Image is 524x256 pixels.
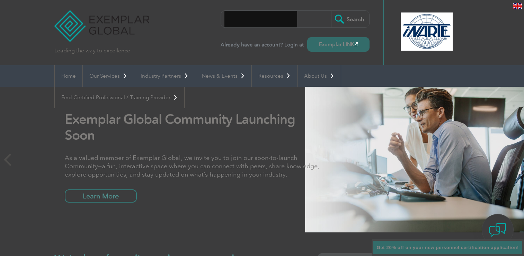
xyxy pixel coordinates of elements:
a: Exemplar LINK [307,37,370,52]
img: contact-chat.png [489,221,506,239]
a: Learn More [65,189,137,203]
p: Leading the way to excellence [54,47,130,54]
a: News & Events [195,65,251,87]
img: en [513,3,522,9]
a: Home [55,65,82,87]
span: Get 20% off on your new personnel certification application! [377,245,519,250]
a: Resources [252,65,297,87]
a: Our Services [83,65,134,87]
a: About Us [297,65,341,87]
img: open_square.png [354,42,358,46]
p: As a valued member of Exemplar Global, we invite you to join our soon-to-launch Community—a fun, ... [65,154,325,179]
h3: Already have an account? Login at [221,41,370,49]
input: Search [331,11,369,27]
a: Industry Partners [134,65,195,87]
h2: Exemplar Global Community Launching Soon [65,111,325,143]
a: Find Certified Professional / Training Provider [55,87,184,108]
